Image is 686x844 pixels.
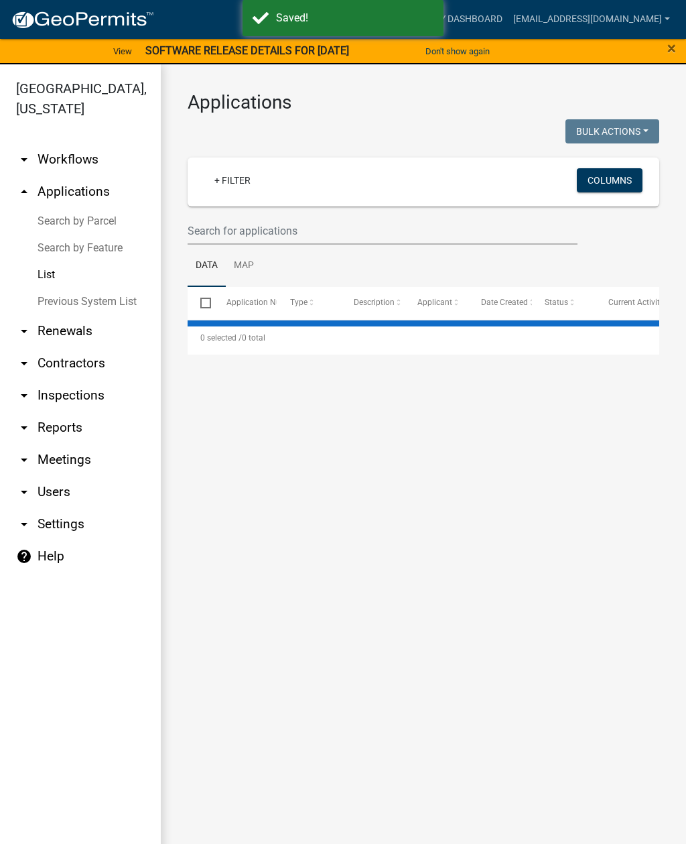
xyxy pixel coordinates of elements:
[532,287,596,319] datatable-header-cell: Status
[16,387,32,404] i: arrow_drop_down
[16,420,32,436] i: arrow_drop_down
[145,44,349,57] strong: SOFTWARE RELEASE DETAILS FOR [DATE]
[16,452,32,468] i: arrow_drop_down
[16,184,32,200] i: arrow_drop_up
[277,287,340,319] datatable-header-cell: Type
[16,355,32,371] i: arrow_drop_down
[508,7,675,32] a: [EMAIL_ADDRESS][DOMAIN_NAME]
[667,39,676,58] span: ×
[341,287,405,319] datatable-header-cell: Description
[226,298,299,307] span: Application Number
[188,91,659,114] h3: Applications
[481,298,528,307] span: Date Created
[108,40,137,62] a: View
[565,119,659,143] button: Bulk Actions
[200,333,242,343] span: 0 selected /
[420,40,495,62] button: Don't show again
[290,298,307,307] span: Type
[204,168,261,192] a: + Filter
[16,548,32,564] i: help
[596,287,659,319] datatable-header-cell: Current Activity
[188,217,577,245] input: Search for applications
[667,40,676,56] button: Close
[16,516,32,532] i: arrow_drop_down
[608,298,664,307] span: Current Activity
[16,152,32,168] i: arrow_drop_down
[545,298,568,307] span: Status
[577,168,642,192] button: Columns
[226,245,262,288] a: Map
[188,245,226,288] a: Data
[188,287,213,319] datatable-header-cell: Select
[213,287,277,319] datatable-header-cell: Application Number
[417,298,452,307] span: Applicant
[468,287,532,319] datatable-header-cell: Date Created
[16,484,32,500] i: arrow_drop_down
[188,321,659,355] div: 0 total
[405,287,468,319] datatable-header-cell: Applicant
[16,323,32,339] i: arrow_drop_down
[427,7,508,32] a: My Dashboard
[354,298,395,307] span: Description
[276,10,433,26] div: Saved!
